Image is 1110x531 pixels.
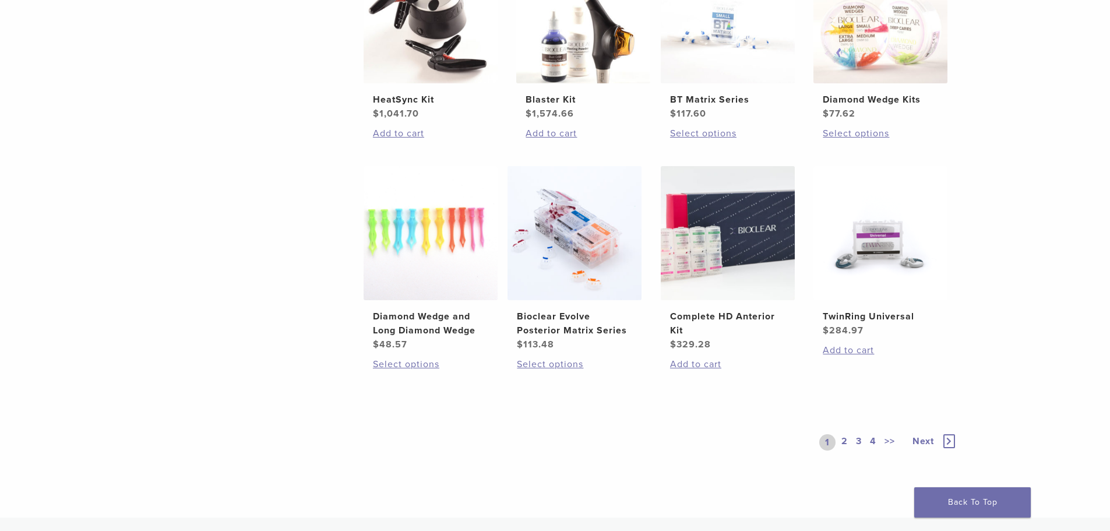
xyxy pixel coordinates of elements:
img: Diamond Wedge and Long Diamond Wedge [364,166,498,300]
a: Complete HD Anterior KitComplete HD Anterior Kit $329.28 [660,166,796,351]
h2: Bioclear Evolve Posterior Matrix Series [517,310,632,337]
bdi: 1,041.70 [373,108,419,119]
a: Add to cart: “Blaster Kit” [526,126,641,140]
a: Add to cart: “TwinRing Universal” [823,343,938,357]
span: $ [670,339,676,350]
a: 3 [854,434,864,451]
bdi: 77.62 [823,108,855,119]
bdi: 117.60 [670,108,706,119]
a: Bioclear Evolve Posterior Matrix SeriesBioclear Evolve Posterior Matrix Series $113.48 [507,166,643,351]
h2: HeatSync Kit [373,93,488,107]
a: 1 [819,434,836,451]
bdi: 329.28 [670,339,711,350]
h2: Diamond Wedge and Long Diamond Wedge [373,310,488,337]
span: Next [912,435,934,447]
span: $ [373,108,379,119]
h2: Diamond Wedge Kits [823,93,938,107]
img: Complete HD Anterior Kit [661,166,795,300]
a: Select options for “BT Matrix Series” [670,126,785,140]
span: $ [373,339,379,350]
h2: TwinRing Universal [823,310,938,323]
bdi: 284.97 [823,325,864,336]
a: Diamond Wedge and Long Diamond WedgeDiamond Wedge and Long Diamond Wedge $48.57 [363,166,499,351]
a: Select options for “Bioclear Evolve Posterior Matrix Series” [517,357,632,371]
a: 2 [839,434,850,451]
h2: BT Matrix Series [670,93,785,107]
a: >> [882,434,897,451]
h2: Blaster Kit [526,93,641,107]
a: TwinRing UniversalTwinRing Universal $284.97 [813,166,949,337]
h2: Complete HD Anterior Kit [670,310,785,337]
span: $ [670,108,676,119]
span: $ [517,339,523,350]
img: TwinRing Universal [813,166,947,300]
a: Back To Top [914,487,1031,518]
span: $ [526,108,532,119]
a: Add to cart: “HeatSync Kit” [373,126,488,140]
bdi: 1,574.66 [526,108,574,119]
a: 4 [868,434,879,451]
a: Add to cart: “Complete HD Anterior Kit” [670,357,785,371]
span: $ [823,325,829,336]
span: $ [823,108,829,119]
a: Select options for “Diamond Wedge and Long Diamond Wedge” [373,357,488,371]
img: Bioclear Evolve Posterior Matrix Series [508,166,642,300]
a: Select options for “Diamond Wedge Kits” [823,126,938,140]
bdi: 48.57 [373,339,407,350]
bdi: 113.48 [517,339,554,350]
